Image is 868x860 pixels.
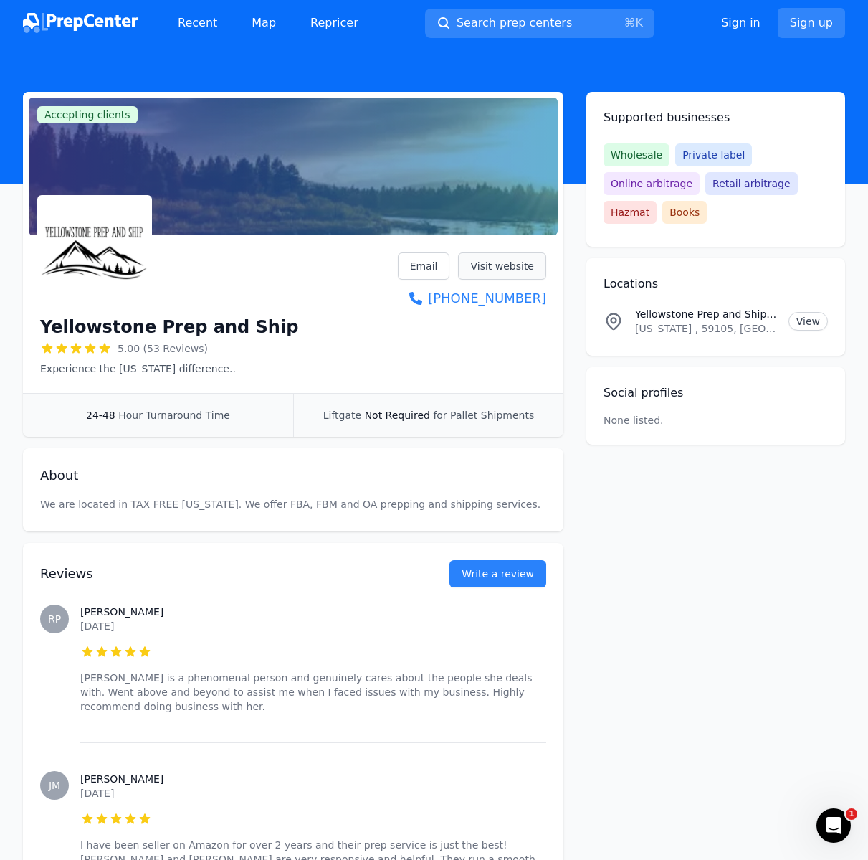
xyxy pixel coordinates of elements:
[604,109,828,126] h2: Supported businesses
[778,8,845,38] a: Sign up
[40,564,404,584] h2: Reviews
[604,143,669,166] span: Wholesale
[816,808,851,843] iframe: Intercom live chat
[80,620,114,632] time: [DATE]
[705,172,797,195] span: Retail arbitrage
[635,307,777,321] p: Yellowstone Prep and Ship Location
[635,16,643,29] kbd: K
[80,605,546,619] h3: [PERSON_NAME]
[721,14,760,32] a: Sign in
[604,201,657,224] span: Hazmat
[365,410,430,421] span: Not Required
[624,16,635,29] kbd: ⌘
[788,312,828,331] a: View
[80,788,114,799] time: [DATE]
[635,321,777,336] p: [US_STATE] , 59105, [GEOGRAPHIC_DATA]
[458,252,546,280] a: Visit website
[86,410,115,421] span: 24-48
[166,9,229,37] a: Recent
[323,410,361,421] span: Liftgate
[457,14,572,32] span: Search prep centers
[37,106,138,123] span: Accepting clients
[240,9,287,37] a: Map
[604,172,700,195] span: Online arbitrage
[675,143,752,166] span: Private label
[299,9,370,37] a: Repricer
[118,341,208,356] span: 5.00 (53 Reviews)
[662,201,707,224] span: Books
[23,13,138,33] img: PrepCenter
[40,362,298,376] p: Experience the [US_STATE] difference..
[398,252,450,280] a: Email
[40,198,149,307] img: Yellowstone Prep and Ship
[49,780,60,790] span: JM
[118,410,230,421] span: Hour Turnaround Time
[80,671,546,714] p: [PERSON_NAME] is a phenomenal person and genuinely cares about the people she deals with. Went ab...
[40,466,546,486] h2: About
[433,410,534,421] span: for Pallet Shipments
[40,497,546,511] p: We are located in TAX FREE [US_STATE]. We offer FBA, FBM and OA prepping and shipping services.
[80,772,546,786] h3: [PERSON_NAME]
[604,384,828,402] h2: Social profiles
[604,275,828,293] h2: Locations
[449,560,546,587] a: Write a review
[40,316,298,339] h1: Yellowstone Prep and Ship
[48,614,61,624] span: RP
[846,808,857,820] span: 1
[425,9,654,38] button: Search prep centers⌘K
[398,288,546,308] a: [PHONE_NUMBER]
[604,413,664,427] p: None listed.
